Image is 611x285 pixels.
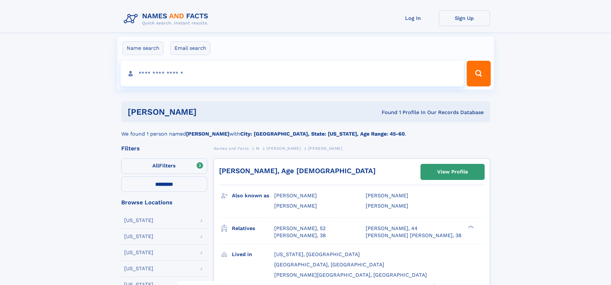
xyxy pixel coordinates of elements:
span: [PERSON_NAME] [366,203,408,209]
span: [PERSON_NAME] [274,203,317,209]
a: M [256,144,259,152]
div: [US_STATE] [124,218,153,223]
div: [US_STATE] [124,250,153,255]
span: [US_STATE], [GEOGRAPHIC_DATA] [274,251,360,257]
label: Filters [121,158,207,174]
a: Names and Facts [214,144,249,152]
label: Name search [123,41,164,55]
a: [PERSON_NAME] [PERSON_NAME], 38 [366,232,462,239]
a: [PERSON_NAME] [267,144,301,152]
h3: Also known as [232,190,274,201]
label: Email search [170,41,210,55]
div: ❯ [466,225,474,229]
span: [GEOGRAPHIC_DATA], [GEOGRAPHIC_DATA] [274,262,384,268]
b: [PERSON_NAME] [186,131,229,137]
span: [PERSON_NAME] [308,146,343,151]
div: [US_STATE] [124,266,153,271]
div: We found 1 person named with . [121,122,490,138]
b: City: [GEOGRAPHIC_DATA], State: [US_STATE], Age Range: 45-60 [240,131,405,137]
a: [PERSON_NAME], 38 [274,232,326,239]
a: Log In [387,10,439,26]
a: View Profile [421,164,484,180]
span: All [152,163,159,169]
span: [PERSON_NAME] [274,192,317,199]
span: [PERSON_NAME][GEOGRAPHIC_DATA], [GEOGRAPHIC_DATA] [274,272,427,278]
a: [PERSON_NAME], 44 [366,225,418,232]
a: Sign Up [439,10,490,26]
div: View Profile [437,165,468,179]
span: [PERSON_NAME] [366,192,408,199]
h3: Lived in [232,249,274,260]
div: Filters [121,146,207,151]
div: [US_STATE] [124,234,153,239]
span: M [256,146,259,151]
button: Search Button [467,61,490,86]
h1: [PERSON_NAME] [128,108,289,116]
span: [PERSON_NAME] [267,146,301,151]
h3: Relatives [232,223,274,234]
div: Found 1 Profile In Our Records Database [289,109,484,116]
img: Logo Names and Facts [121,10,214,28]
input: search input [121,61,464,86]
a: [PERSON_NAME], Age [DEMOGRAPHIC_DATA] [219,167,376,175]
a: [PERSON_NAME], 52 [274,225,326,232]
div: Browse Locations [121,200,207,205]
